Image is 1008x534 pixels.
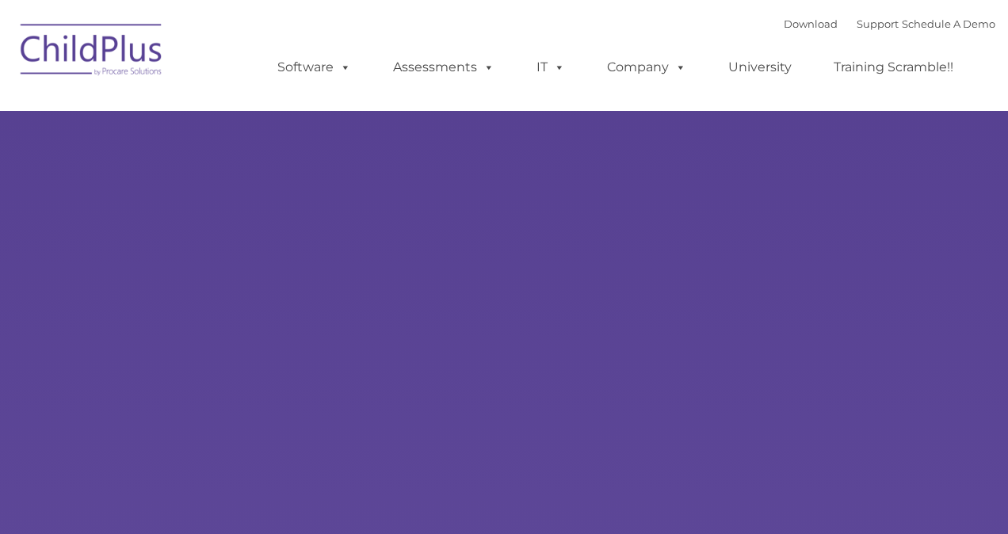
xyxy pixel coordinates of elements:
a: Assessments [377,51,510,83]
a: Download [784,17,838,30]
a: IT [521,51,581,83]
a: University [712,51,808,83]
a: Company [591,51,702,83]
a: Schedule A Demo [902,17,995,30]
img: ChildPlus by Procare Solutions [13,13,171,92]
a: Support [857,17,899,30]
font: | [784,17,995,30]
a: Software [262,51,367,83]
a: Training Scramble!! [818,51,969,83]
